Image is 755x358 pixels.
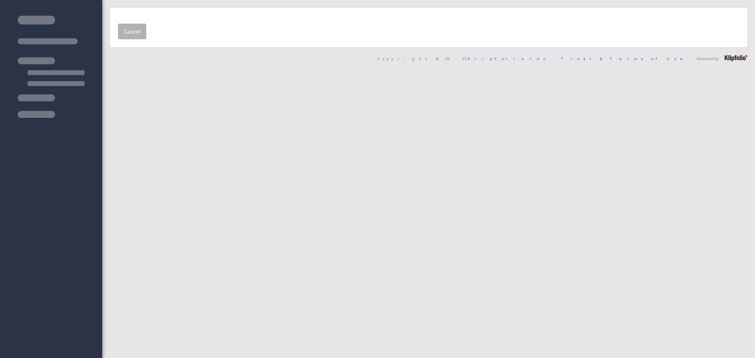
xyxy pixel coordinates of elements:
img: skeleton-sidenav.svg [18,16,85,118]
img: logo-footer.png [725,55,747,61]
span: Copyright © 2025 [377,57,552,61]
a: Klipfolio Inc. [468,56,552,61]
span: Powered by [696,57,719,61]
a: Trust & Terms of Use [561,56,688,61]
a: Cancel [118,24,146,39]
